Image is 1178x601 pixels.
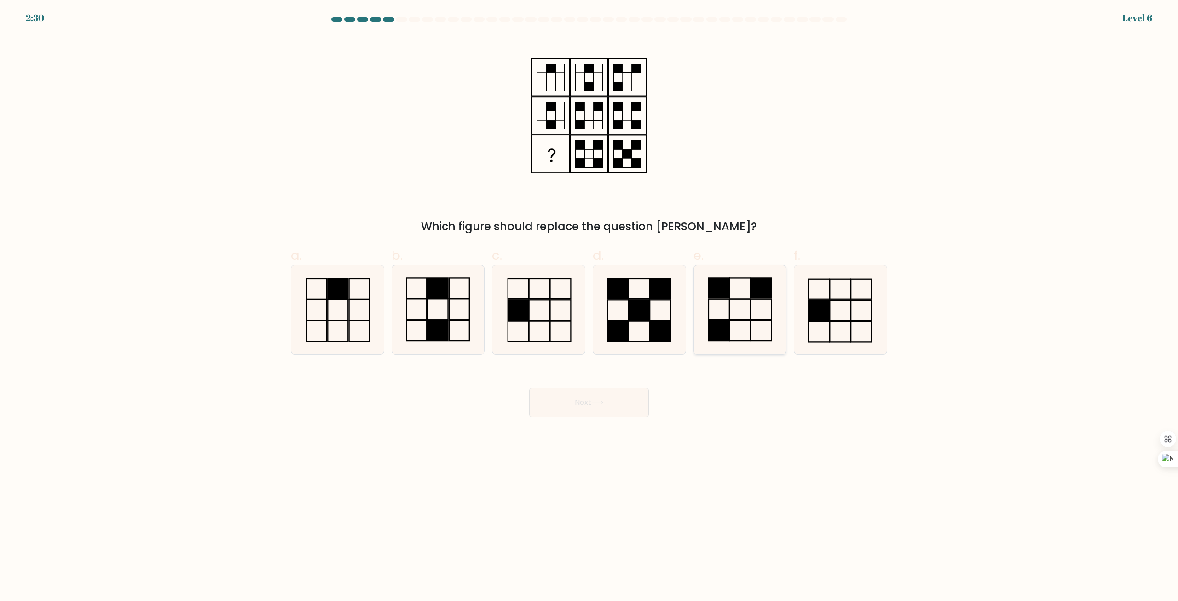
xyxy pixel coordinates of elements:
[492,246,502,264] span: c.
[26,11,44,25] div: 2:30
[296,218,882,235] div: Which figure should replace the question [PERSON_NAME]?
[593,246,604,264] span: d.
[693,246,704,264] span: e.
[794,246,800,264] span: f.
[291,246,302,264] span: a.
[529,388,649,417] button: Next
[392,246,403,264] span: b.
[1122,11,1152,25] div: Level 6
